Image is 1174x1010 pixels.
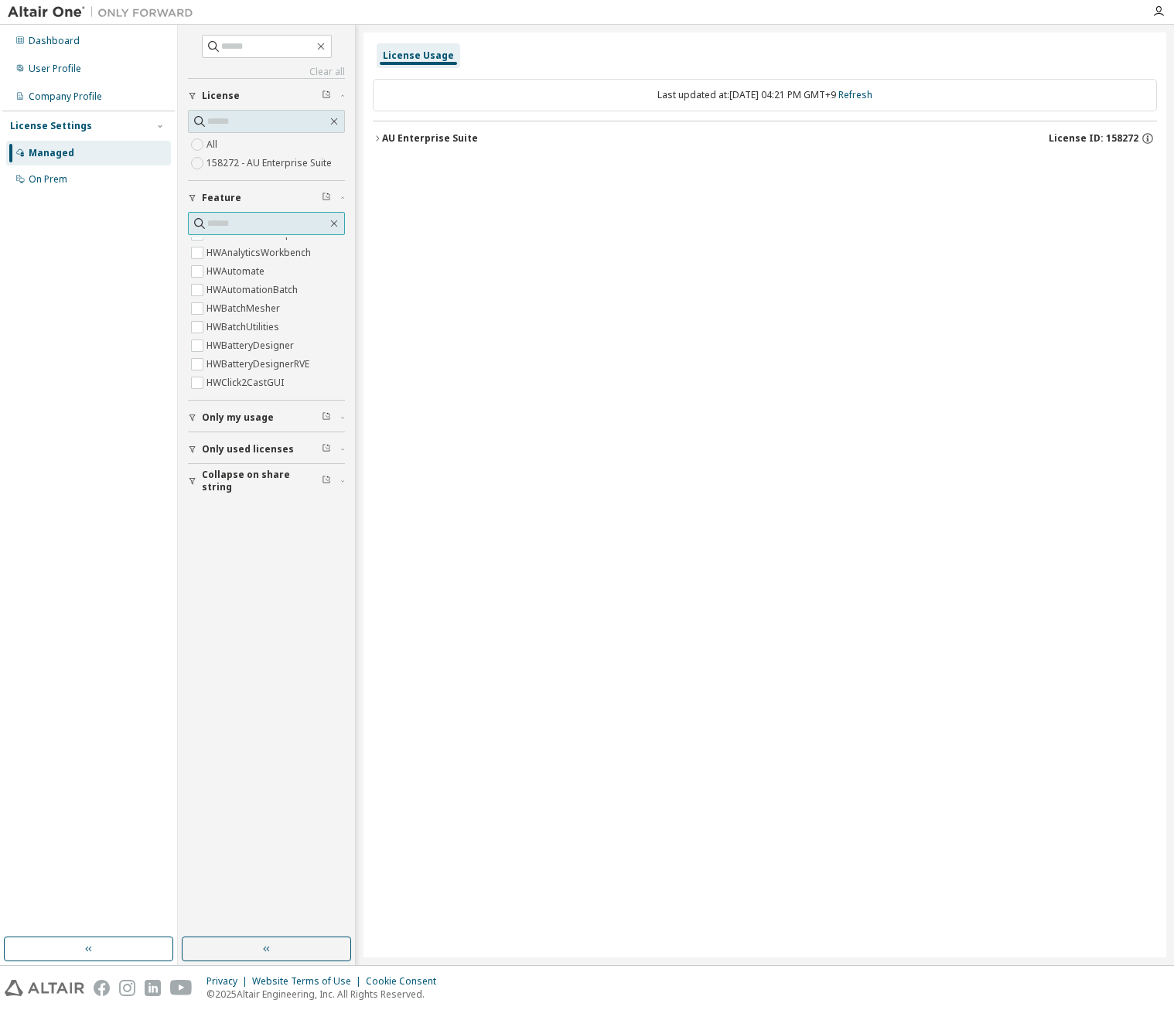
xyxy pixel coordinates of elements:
[322,90,331,102] span: Clear filter
[206,318,282,336] label: HWBatchUtilities
[188,79,345,113] button: License
[206,281,301,299] label: HWAutomationBatch
[119,980,135,996] img: instagram.svg
[322,443,331,456] span: Clear filter
[188,181,345,215] button: Feature
[373,79,1157,111] div: Last updated at: [DATE] 04:21 PM GMT+9
[29,90,102,103] div: Company Profile
[202,443,294,456] span: Only used licenses
[29,147,74,159] div: Managed
[202,469,322,493] span: Collapse on share string
[29,63,81,75] div: User Profile
[206,336,297,355] label: HWBatteryDesigner
[1049,132,1138,145] span: License ID: 158272
[29,173,67,186] div: On Prem
[206,988,445,1001] p: © 2025 Altair Engineering, Inc. All Rights Reserved.
[188,66,345,78] a: Clear all
[202,192,241,204] span: Feature
[206,244,314,262] label: HWAnalyticsWorkbench
[188,464,345,498] button: Collapse on share string
[94,980,110,996] img: facebook.svg
[188,401,345,435] button: Only my usage
[206,135,220,154] label: All
[373,121,1157,155] button: AU Enterprise SuiteLicense ID: 158272
[366,975,445,988] div: Cookie Consent
[383,49,454,62] div: License Usage
[202,411,274,424] span: Only my usage
[382,132,478,145] div: AU Enterprise Suite
[322,192,331,204] span: Clear filter
[188,432,345,466] button: Only used licenses
[29,35,80,47] div: Dashboard
[202,90,240,102] span: License
[10,120,92,132] div: License Settings
[322,475,331,487] span: Clear filter
[206,374,287,392] label: HWClick2CastGUI
[206,154,335,172] label: 158272 - AU Enterprise Suite
[206,355,312,374] label: HWBatteryDesignerRVE
[206,262,268,281] label: HWAutomate
[838,88,872,101] a: Refresh
[206,299,283,318] label: HWBatchMesher
[252,975,366,988] div: Website Terms of Use
[8,5,201,20] img: Altair One
[145,980,161,996] img: linkedin.svg
[206,975,252,988] div: Privacy
[5,980,84,996] img: altair_logo.svg
[170,980,193,996] img: youtube.svg
[322,411,331,424] span: Clear filter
